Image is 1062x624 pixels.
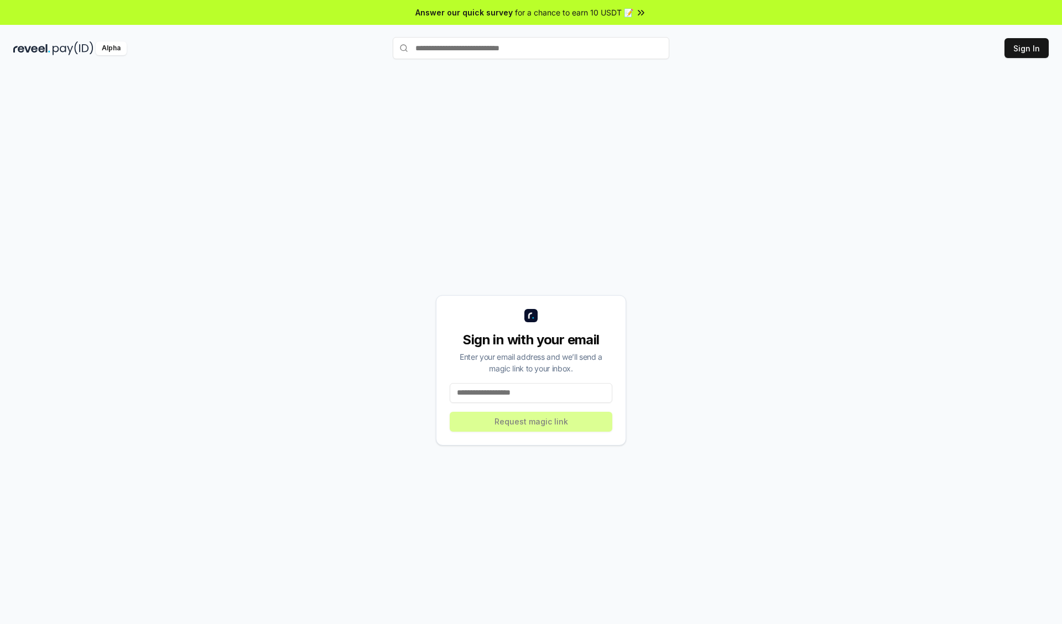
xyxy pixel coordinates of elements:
div: Sign in with your email [450,331,612,349]
img: pay_id [53,41,93,55]
img: reveel_dark [13,41,50,55]
span: Answer our quick survey [415,7,513,18]
div: Alpha [96,41,127,55]
button: Sign In [1004,38,1049,58]
span: for a chance to earn 10 USDT 📝 [515,7,633,18]
img: logo_small [524,309,538,322]
div: Enter your email address and we’ll send a magic link to your inbox. [450,351,612,374]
